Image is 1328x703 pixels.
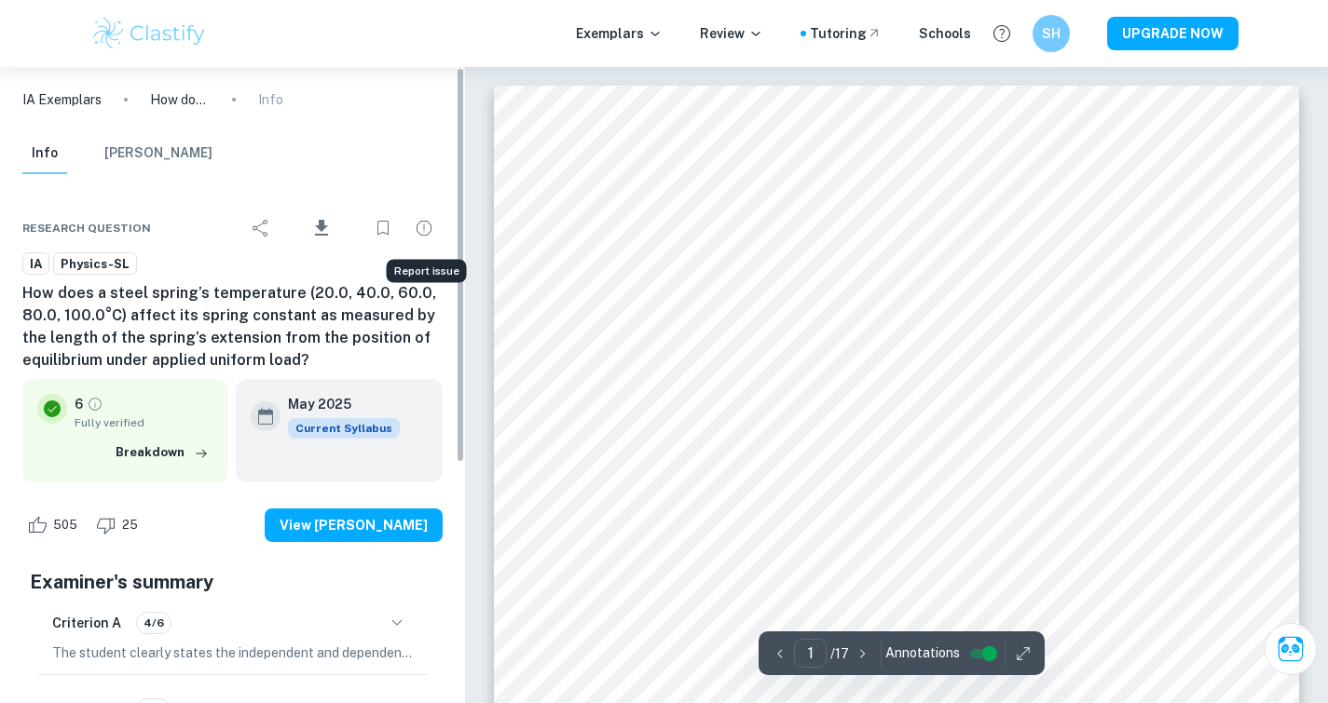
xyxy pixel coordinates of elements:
[885,643,960,663] span: Annotations
[75,394,83,414] p: 6
[1033,15,1070,52] button: SH
[137,615,171,631] span: 4/6
[1107,17,1239,50] button: UPGRADE NOW
[288,418,400,439] span: Current Syllabus
[52,642,413,663] p: The student clearly states the independent and dependent variables in the research question, prov...
[150,89,210,110] p: How does a steel spring’s temperature (20.0, 40.0, 60.0, 80.0, 100.0°C) affect its spring constan...
[112,516,148,534] span: 25
[30,568,435,596] h5: Examiner's summary
[288,394,385,414] h6: May 2025
[288,418,400,439] div: This exemplar is based on the current syllabus. Feel free to refer to it for inspiration/ideas wh...
[75,414,213,431] span: Fully verified
[1265,623,1317,675] button: Ask Clai
[265,508,443,542] button: View [PERSON_NAME]
[91,510,148,540] div: Dislike
[90,15,209,52] img: Clastify logo
[242,210,280,247] div: Share
[576,23,663,44] p: Exemplars
[258,89,283,110] p: Info
[22,220,151,237] span: Research question
[54,255,136,274] span: Physics-SL
[104,133,212,174] button: [PERSON_NAME]
[111,439,213,466] button: Breakdown
[405,210,443,247] div: Report issue
[387,260,467,283] div: Report issue
[810,23,882,44] a: Tutoring
[23,255,48,274] span: IA
[283,204,361,252] div: Download
[52,613,121,633] h6: Criterion A
[43,516,88,534] span: 505
[364,210,402,247] div: Bookmark
[830,643,849,664] p: / 17
[1040,23,1061,44] h6: SH
[919,23,971,44] a: Schools
[22,282,443,372] h6: How does a steel spring’s temperature (20.0, 40.0, 60.0, 80.0, 100.0°C) affect its spring constan...
[53,252,137,276] a: Physics-SL
[22,252,49,276] a: IA
[986,18,1018,49] button: Help and Feedback
[22,133,67,174] button: Info
[22,89,102,110] a: IA Exemplars
[700,23,763,44] p: Review
[87,396,103,412] a: Grade fully verified
[22,510,88,540] div: Like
